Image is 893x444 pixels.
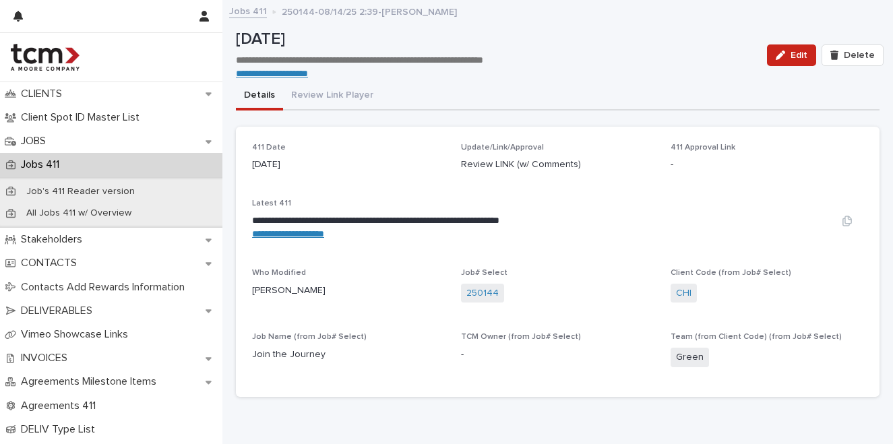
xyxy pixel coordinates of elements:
[16,305,103,317] p: DELIVERABLES
[822,44,884,66] button: Delete
[252,269,306,277] span: Who Modified
[466,286,499,300] a: 250144
[16,233,93,246] p: Stakeholders
[16,281,195,294] p: Contacts Add Rewards Information
[671,348,709,367] span: Green
[252,158,445,172] p: [DATE]
[16,257,88,269] p: CONTACTS
[283,82,381,110] button: Review Link Player
[282,3,457,18] p: 250144-08/14/25 2:39-[PERSON_NAME]
[461,333,581,341] span: TCM Owner (from Job# Select)
[16,135,57,148] p: JOBS
[461,348,654,362] p: -
[671,333,842,341] span: Team (from Client Code) (from Job# Select)
[11,44,80,71] img: 4hMmSqQkux38exxPVZHQ
[16,111,150,124] p: Client Spot ID Master List
[671,269,791,277] span: Client Code (from Job# Select)
[16,88,73,100] p: CLIENTS
[236,30,756,49] p: [DATE]
[461,158,654,172] p: Review LINK (w/ Comments)
[671,144,735,152] span: 411 Approval Link
[16,423,106,436] p: DELIV Type List
[461,144,544,152] span: Update/Link/Approval
[252,348,445,362] p: Join the Journey
[16,158,70,171] p: Jobs 411
[16,328,139,341] p: Vimeo Showcase Links
[252,284,445,298] p: [PERSON_NAME]
[229,3,267,18] a: Jobs 411
[461,269,507,277] span: Job# Select
[252,144,286,152] span: 411 Date
[16,186,146,197] p: Job's 411 Reader version
[252,199,291,208] span: Latest 411
[844,51,875,60] span: Delete
[16,375,167,388] p: Agreements Milestone Items
[671,158,863,172] p: -
[791,51,807,60] span: Edit
[236,82,283,110] button: Details
[252,333,367,341] span: Job Name (from Job# Select)
[767,44,816,66] button: Edit
[676,286,691,300] a: CHI
[16,400,106,412] p: Agreements 411
[16,208,142,219] p: All Jobs 411 w/ Overview
[16,352,78,364] p: INVOICES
